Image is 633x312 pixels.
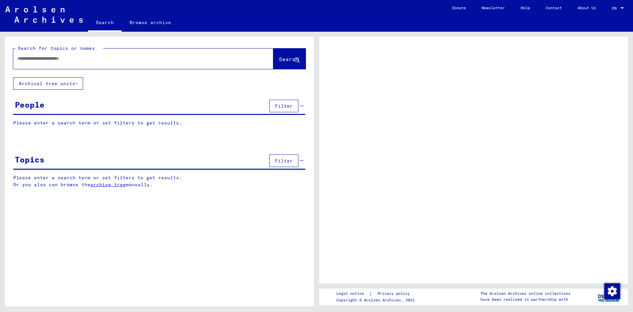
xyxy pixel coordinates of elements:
[612,6,619,11] span: EN
[480,291,570,296] p: The Arolsen Archives online collections
[269,100,298,112] button: Filter
[13,120,305,126] p: Please enter a search term or set filters to get results.
[480,296,570,302] p: have been realized in partnership with
[15,99,45,111] div: People
[372,290,418,297] a: Privacy policy
[5,6,83,23] img: Arolsen_neg.svg
[336,297,418,303] p: Copyright © Arolsen Archives, 2021
[13,174,306,188] p: Please enter a search term or set filters to get results. Or you also can browse the manually.
[18,45,95,51] mat-label: Search for topics or names
[336,290,418,297] div: |
[279,56,299,62] span: Search
[15,154,45,165] div: Topics
[13,77,83,90] button: Archival tree units
[336,290,369,297] a: Legal notice
[596,288,621,305] img: yv_logo.png
[269,155,298,167] button: Filter
[122,15,179,30] a: Browse archive
[90,182,126,188] a: archive tree
[275,103,293,109] span: Filter
[604,283,620,299] img: Change consent
[273,49,306,69] button: Search
[275,158,293,164] span: Filter
[88,15,122,32] a: Search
